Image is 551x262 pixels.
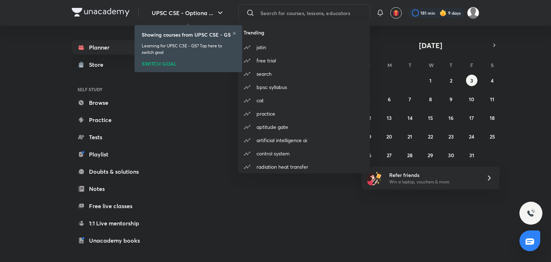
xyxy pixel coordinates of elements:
p: search [256,70,272,78]
a: artificial intelligence ai [238,134,370,147]
a: free trial [238,54,370,67]
a: bpsc syllabus [238,80,370,94]
p: jatin [256,43,266,51]
img: ttu [527,209,535,217]
a: jatin [238,41,370,54]
p: Learning for UPSC CSE - GS? Tap here to switch goal [142,43,235,56]
p: free trial [256,57,276,64]
p: radiation heat transfer [256,163,308,170]
a: control system [238,147,370,160]
a: search [238,67,370,80]
a: aptitude gate [238,120,370,134]
h6: Showing courses from UPSC CSE - GS [142,31,231,38]
a: radiation heat transfer [238,160,370,173]
p: aptitude gate [256,123,288,131]
h6: Trending [244,29,370,36]
a: cat [238,94,370,107]
p: bpsc syllabus [256,83,287,91]
p: cat [256,97,264,104]
p: artificial intelligence ai [256,136,307,144]
p: practice [256,110,275,117]
p: control system [256,150,289,157]
div: SWITCH GOAL [142,59,235,66]
a: practice [238,107,370,120]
